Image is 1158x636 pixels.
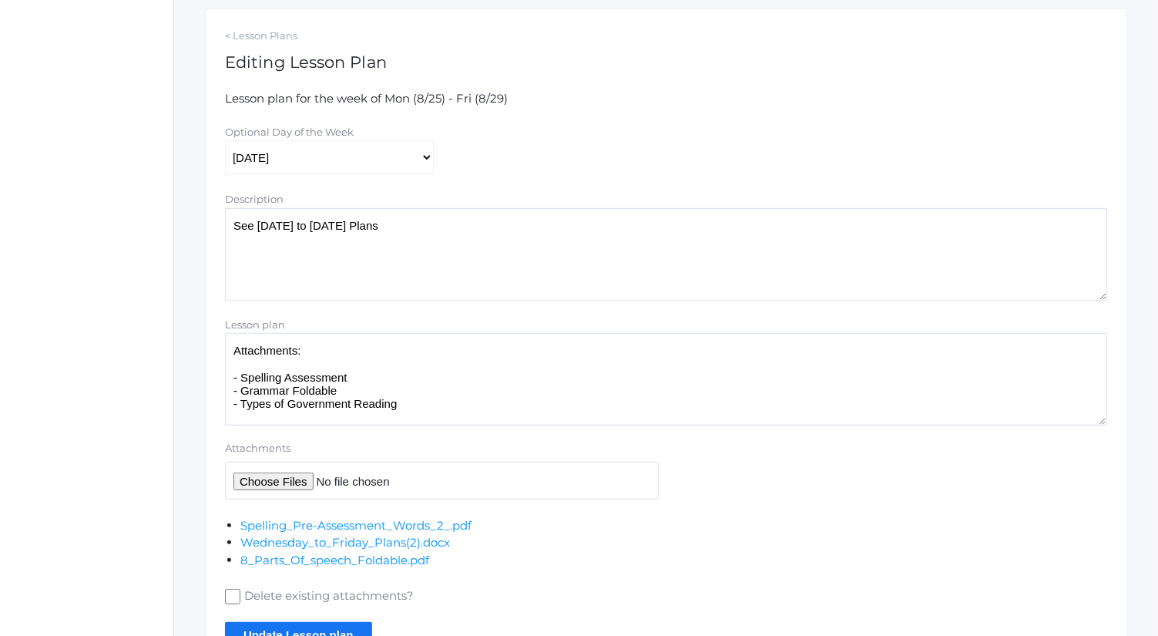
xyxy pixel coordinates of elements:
a: Wednesday_to_Friday_Plans(2).docx [240,535,450,550]
label: Attachments [225,441,659,456]
textarea: Attachments: - Spelling Assessment - Grammar Foldable - Types of Government Reading [225,333,1107,426]
h1: Editing Lesson Plan [225,53,1107,71]
label: Description [225,193,284,205]
a: Spelling_Pre-Assessment_Words_2_.pdf [240,518,472,533]
label: Lesson plan [225,318,285,331]
a: 8_Parts_Of_speech_Foldable.pdf [240,553,429,567]
a: < Lesson Plans [225,29,1107,44]
input: Delete existing attachments? [225,589,240,604]
textarea: See [DATE] to [DATE] Plans [225,208,1107,301]
label: Optional Day of the Week [225,126,354,138]
span: Delete existing attachments? [240,587,414,607]
span: Lesson plan for the week of Mon (8/25) - Fri (8/29) [225,91,508,106]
